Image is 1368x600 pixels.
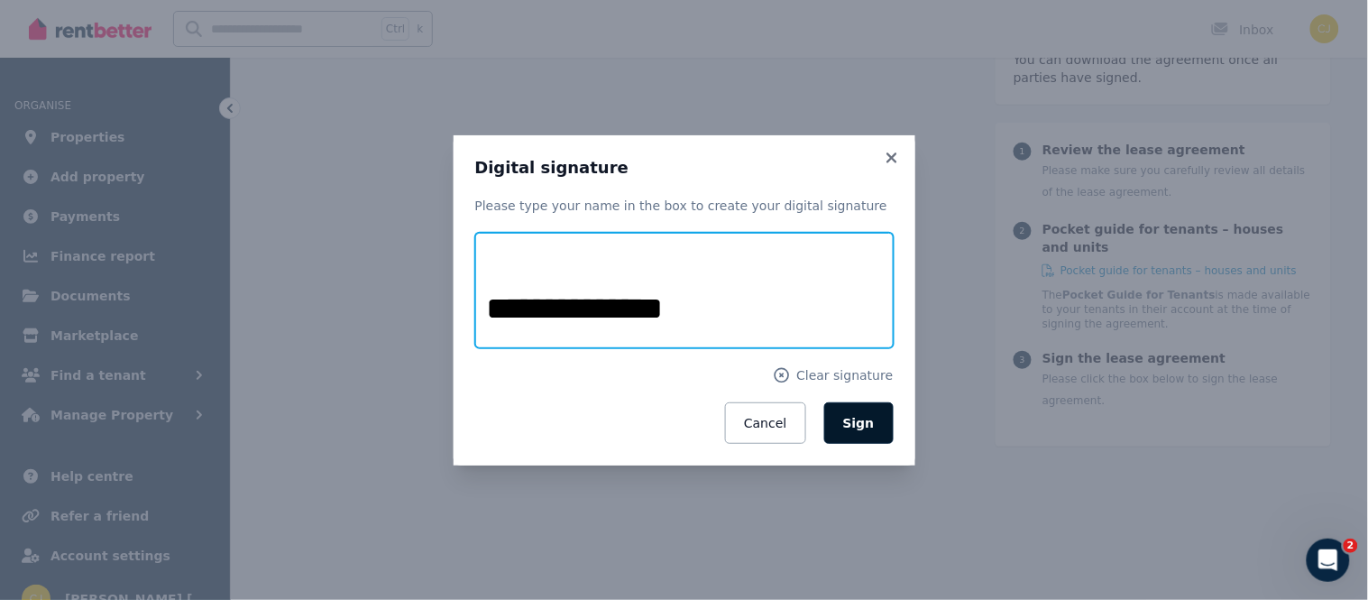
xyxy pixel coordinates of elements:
button: Sign [824,402,894,444]
button: Cancel [725,402,805,444]
iframe: Intercom live chat [1307,539,1350,582]
span: 2 [1344,539,1358,553]
h3: Digital signature [475,157,894,179]
span: Clear signature [796,366,893,384]
span: Sign [843,416,875,430]
p: Please type your name in the box to create your digital signature [475,197,894,215]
